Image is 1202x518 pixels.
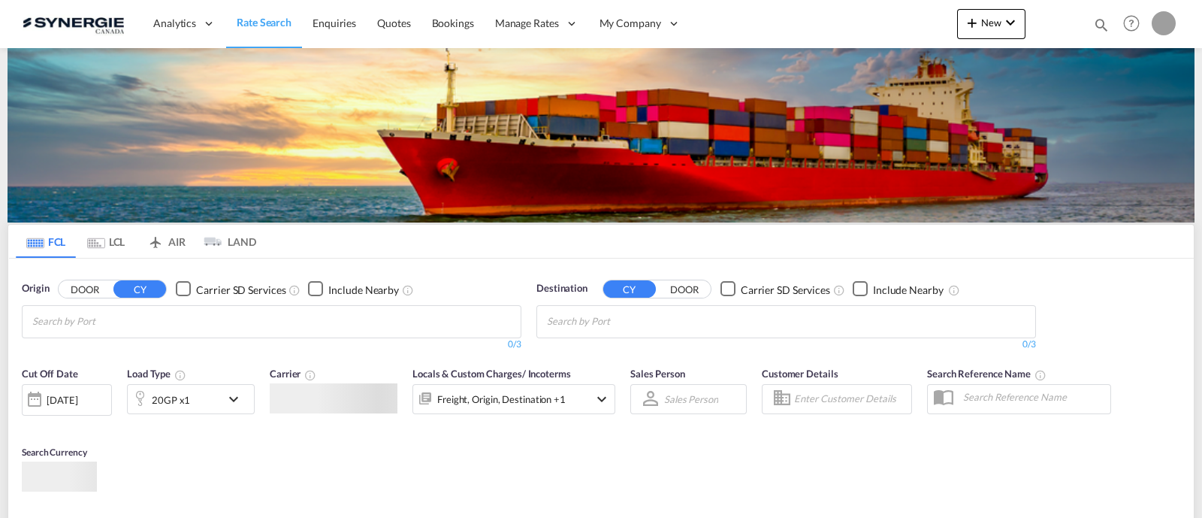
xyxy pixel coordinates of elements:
[1119,11,1144,36] span: Help
[522,368,571,380] span: / Incoterms
[495,16,559,31] span: Manage Rates
[16,225,76,258] md-tab-item: FCL
[22,413,33,434] md-datepicker: Select
[22,368,78,380] span: Cut Off Date
[308,281,399,297] md-checkbox: Checkbox No Ink
[794,387,907,410] input: Enter Customer Details
[30,306,181,334] md-chips-wrap: Chips container with autocompletion. Enter the text area, type text to search, and then use the u...
[127,383,255,413] div: 20GP x1icon-chevron-down
[1119,11,1152,38] div: Help
[16,225,256,258] md-pagination-wrapper: Use the left and right arrow keys to navigate between tabs
[152,389,190,410] div: 20GP x1
[1034,368,1046,380] md-icon: Your search will be saved by the below given name
[741,282,830,297] div: Carrier SD Services
[237,16,291,29] span: Rate Search
[873,282,944,297] div: Include Nearby
[963,14,981,32] md-icon: icon-plus 400-fg
[1001,14,1019,32] md-icon: icon-chevron-down
[23,7,124,41] img: 1f56c880d42311ef80fc7dca854c8e59.png
[328,282,399,297] div: Include Nearby
[1093,17,1110,33] md-icon: icon-magnify
[176,281,285,297] md-checkbox: Checkbox No Ink
[313,17,356,29] span: Enquiries
[402,283,414,295] md-icon: Unchecked: Ignores neighbouring ports when fetching rates.Checked : Includes neighbouring ports w...
[927,368,1046,380] span: Search Reference Name
[225,389,250,407] md-icon: icon-chevron-down
[47,393,77,407] div: [DATE]
[127,368,186,380] span: Load Type
[658,280,711,298] button: DOOR
[196,282,285,297] div: Carrier SD Services
[153,16,196,31] span: Analytics
[547,310,690,334] input: Chips input.
[663,388,720,410] md-select: Sales Person
[113,280,166,298] button: CY
[957,9,1025,39] button: icon-plus 400-fgNewicon-chevron-down
[536,338,1036,351] div: 0/3
[304,368,316,380] md-icon: The selected Trucker/Carrierwill be displayed in the rate results If the rates are from another f...
[32,310,175,334] input: Chips input.
[288,283,300,295] md-icon: Unchecked: Search for CY (Container Yard) services for all selected carriers.Checked : Search for...
[22,281,49,296] span: Origin
[833,283,845,295] md-icon: Unchecked: Search for CY (Container Yard) services for all selected carriers.Checked : Search for...
[377,17,410,29] span: Quotes
[603,280,656,298] button: CY
[196,225,256,258] md-tab-item: LAND
[437,389,566,410] div: Freight Origin Destination Factory Stuffing
[720,281,830,297] md-checkbox: Checkbox No Ink
[174,368,186,380] md-icon: icon-information-outline
[853,281,944,297] md-checkbox: Checkbox No Ink
[432,17,474,29] span: Bookings
[545,306,696,334] md-chips-wrap: Chips container with autocompletion. Enter the text area, type text to search, and then use the u...
[593,389,611,407] md-icon: icon-chevron-down
[762,368,838,380] span: Customer Details
[630,368,685,380] span: Sales Person
[146,233,165,244] md-icon: icon-airplane
[412,383,615,413] div: Freight Origin Destination Factory Stuffingicon-chevron-down
[270,368,316,380] span: Carrier
[59,280,111,298] button: DOOR
[8,48,1194,223] img: LCL+%26+FCL+BACKGROUND.png
[76,225,136,258] md-tab-item: LCL
[412,368,571,380] span: Locals & Custom Charges
[22,338,521,351] div: 0/3
[948,283,960,295] md-icon: Unchecked: Ignores neighbouring ports when fetching rates.Checked : Includes neighbouring ports w...
[22,446,87,457] span: Search Currency
[1093,17,1110,39] div: icon-magnify
[963,17,1019,29] span: New
[136,225,196,258] md-tab-item: AIR
[22,383,112,415] div: [DATE]
[536,281,587,296] span: Destination
[956,386,1110,408] input: Search Reference Name
[599,16,661,31] span: My Company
